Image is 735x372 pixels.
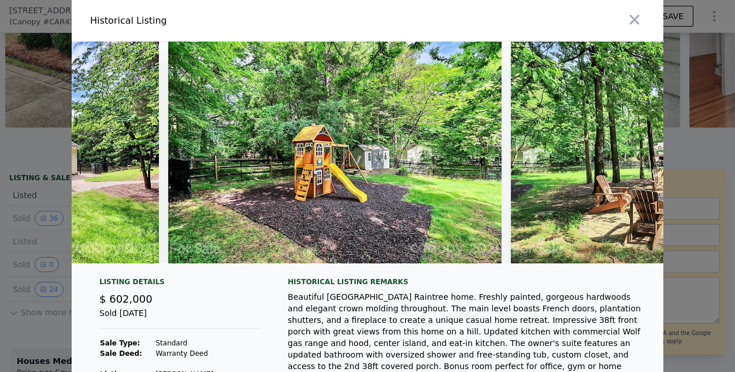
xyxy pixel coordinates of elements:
div: Historical Listing [90,14,363,28]
span: $ 602,000 [99,293,153,305]
div: Historical Listing remarks [288,277,645,287]
div: Listing Details [99,277,260,291]
td: Warranty Deed [155,348,260,359]
div: Sold [DATE] [99,307,260,329]
strong: Sale Type: [100,339,140,347]
strong: Sale Deed: [100,349,142,358]
img: Property Img [168,42,502,263]
td: Standard [155,338,260,348]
